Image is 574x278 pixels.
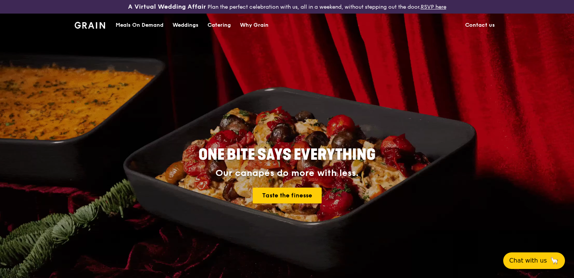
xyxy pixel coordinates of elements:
[421,4,446,10] a: RSVP here
[96,3,478,11] div: Plan the perfect celebration with us, all in a weekend, without stepping out the door.
[198,146,376,164] span: ONE BITE SAYS EVERYTHING
[75,22,105,29] img: Grain
[173,14,198,37] div: Weddings
[151,168,423,179] div: Our canapés do more with less.
[75,13,105,36] a: GrainGrain
[203,14,235,37] a: Catering
[168,14,203,37] a: Weddings
[208,14,231,37] div: Catering
[235,14,273,37] a: Why Grain
[253,188,322,203] a: Taste the finesse
[240,14,269,37] div: Why Grain
[503,252,565,269] button: Chat with us🦙
[461,14,499,37] a: Contact us
[550,256,559,265] span: 🦙
[509,256,547,265] span: Chat with us
[128,3,206,11] h3: A Virtual Wedding Affair
[116,14,163,37] div: Meals On Demand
